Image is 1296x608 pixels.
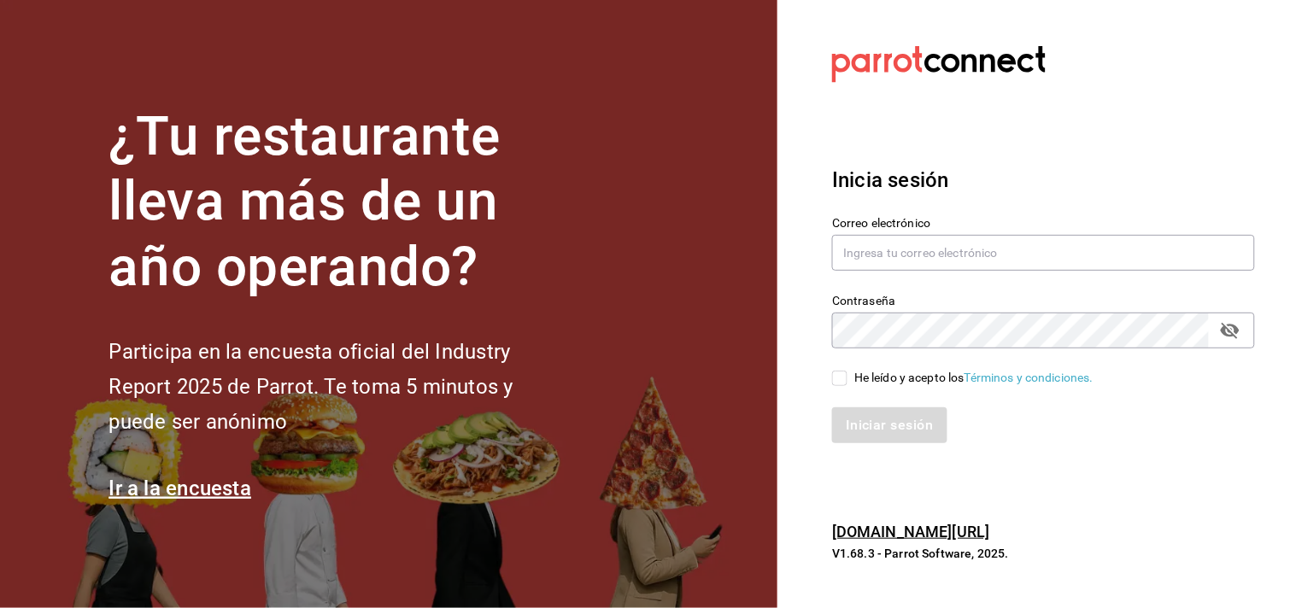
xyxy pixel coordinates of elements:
button: passwordField [1216,316,1245,345]
input: Ingresa tu correo electrónico [832,235,1255,271]
label: Contraseña [832,295,1255,307]
a: Términos y condiciones. [965,371,1094,384]
div: He leído y acepto los [854,369,1094,387]
p: V1.68.3 - Parrot Software, 2025. [832,545,1255,562]
a: Ir a la encuesta [108,476,251,500]
h3: Inicia sesión [832,165,1255,196]
h1: ¿Tu restaurante lleva más de un año operando? [108,104,570,301]
label: Correo electrónico [832,217,1255,229]
a: [DOMAIN_NAME][URL] [832,523,989,541]
h2: Participa en la encuesta oficial del Industry Report 2025 de Parrot. Te toma 5 minutos y puede se... [108,335,570,439]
